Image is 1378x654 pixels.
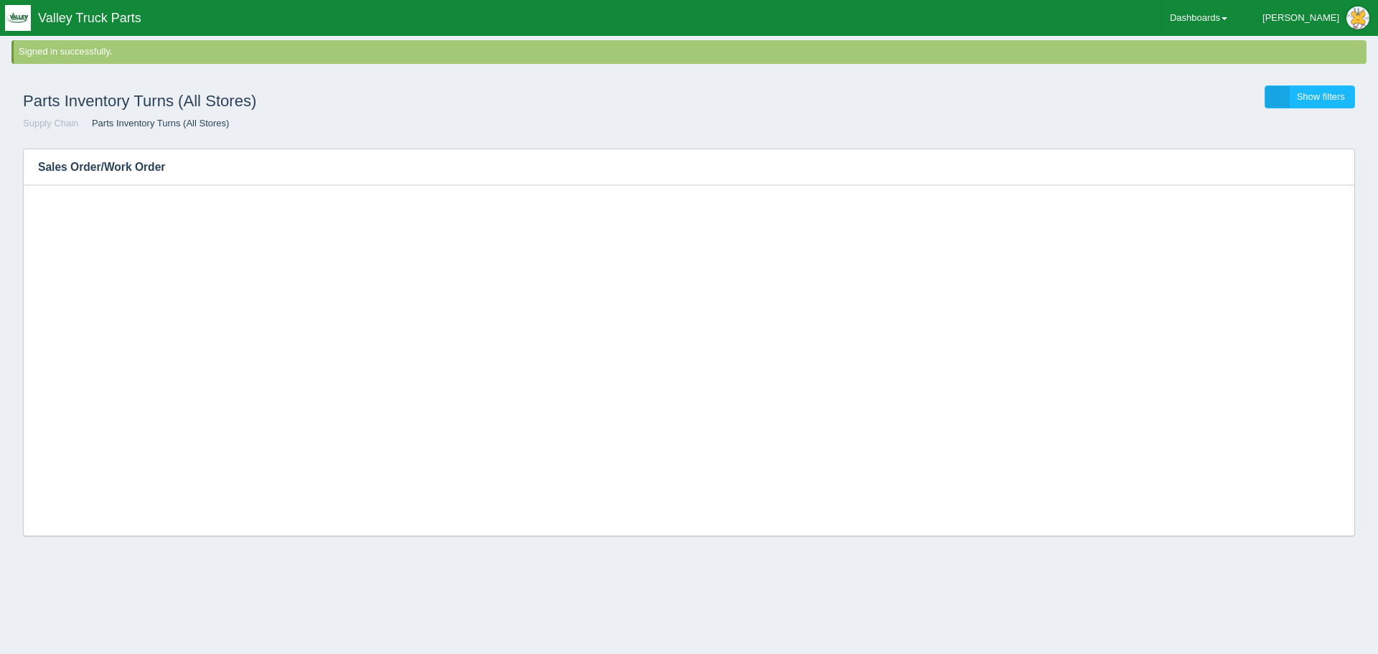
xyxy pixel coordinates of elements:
[1262,4,1339,32] div: [PERSON_NAME]
[1346,6,1369,29] img: Profile Picture
[23,118,78,129] a: Supply Chain
[5,5,31,31] img: q1blfpkbivjhsugxdrfq.png
[1297,91,1345,102] span: Show filters
[1265,85,1355,109] a: Show filters
[19,45,1364,59] div: Signed in successfully.
[24,149,1311,185] h3: Sales Order/Work Order
[23,85,689,117] h1: Parts Inventory Turns (All Stores)
[81,117,229,131] li: Parts Inventory Turns (All Stores)
[38,11,141,25] span: Valley Truck Parts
